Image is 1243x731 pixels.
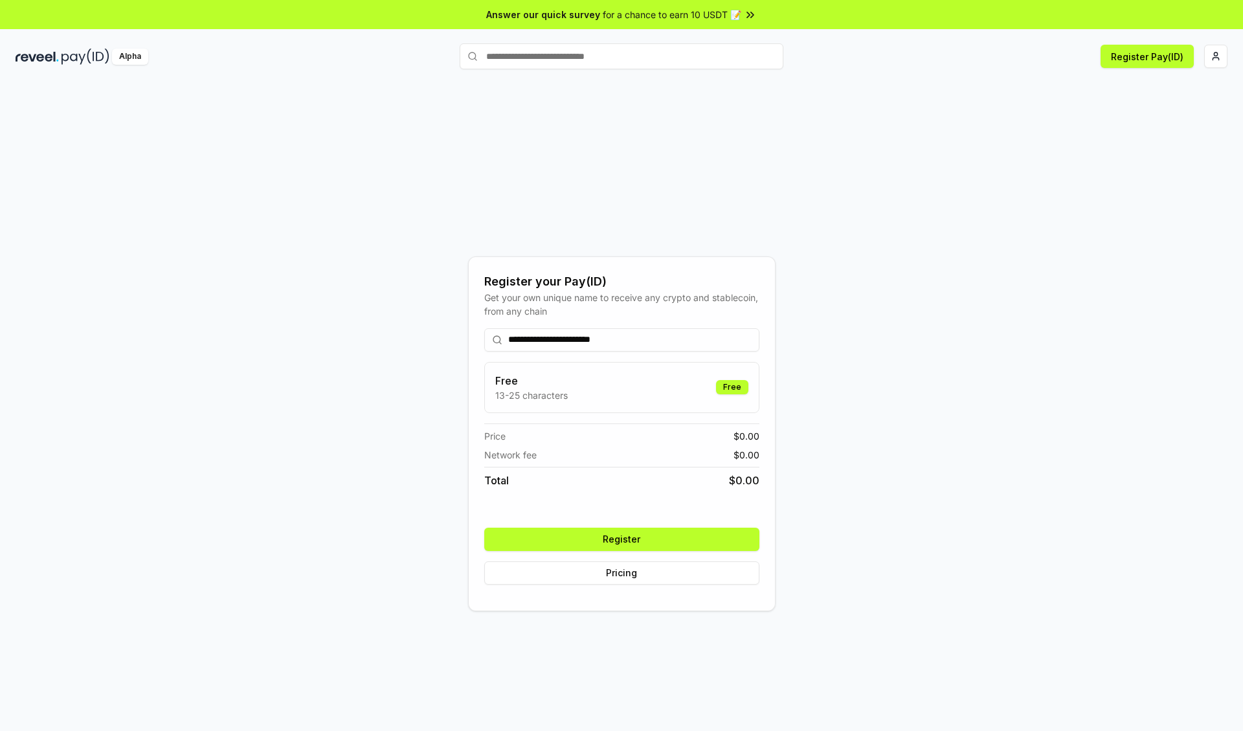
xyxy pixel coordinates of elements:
[484,448,537,462] span: Network fee
[484,473,509,488] span: Total
[112,49,148,65] div: Alpha
[603,8,741,21] span: for a chance to earn 10 USDT 📝
[486,8,600,21] span: Answer our quick survey
[484,528,759,551] button: Register
[729,473,759,488] span: $ 0.00
[484,429,506,443] span: Price
[1101,45,1194,68] button: Register Pay(ID)
[16,49,59,65] img: reveel_dark
[733,448,759,462] span: $ 0.00
[484,561,759,585] button: Pricing
[62,49,109,65] img: pay_id
[733,429,759,443] span: $ 0.00
[484,273,759,291] div: Register your Pay(ID)
[484,291,759,318] div: Get your own unique name to receive any crypto and stablecoin, from any chain
[495,388,568,402] p: 13-25 characters
[716,380,748,394] div: Free
[495,373,568,388] h3: Free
